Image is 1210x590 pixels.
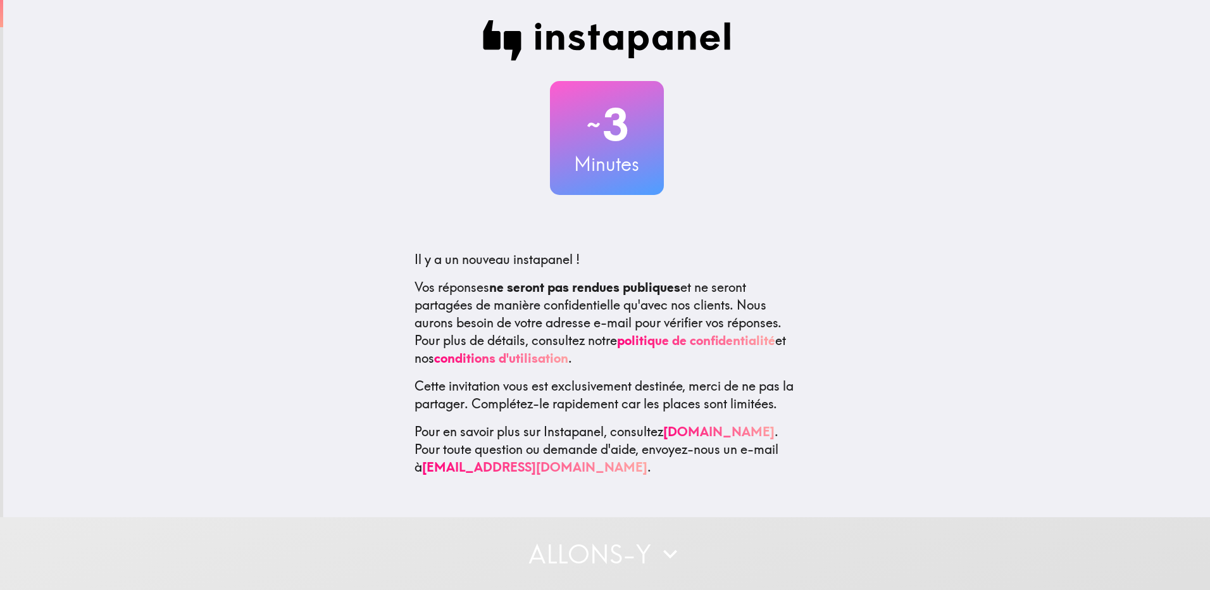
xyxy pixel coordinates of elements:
[434,350,568,366] a: conditions d'utilisation
[415,251,580,267] span: Il y a un nouveau instapanel !
[585,106,602,144] span: ~
[483,20,731,61] img: Instapanel
[415,377,799,413] p: Cette invitation vous est exclusivement destinée, merci de ne pas la partager. Complétez-le rapid...
[617,332,775,348] a: politique de confidentialité
[663,424,775,439] a: [DOMAIN_NAME]
[415,279,799,367] p: Vos réponses et ne seront partagées de manière confidentielle qu'avec nos clients. Nous aurons be...
[415,423,799,476] p: Pour en savoir plus sur Instapanel, consultez . Pour toute question ou demande d'aide, envoyez-no...
[422,459,647,475] a: [EMAIL_ADDRESS][DOMAIN_NAME]
[550,151,664,177] h3: Minutes
[489,279,680,295] b: ne seront pas rendues publiques
[550,99,664,151] h2: 3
